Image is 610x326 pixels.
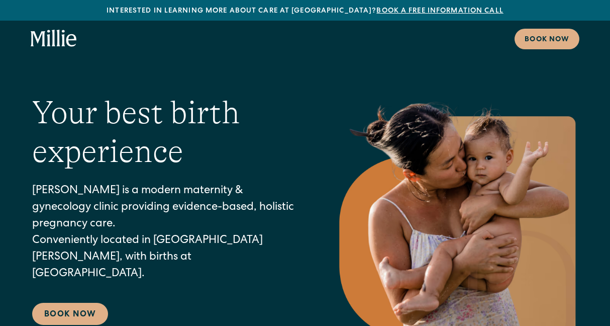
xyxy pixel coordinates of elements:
a: Book a free information call [376,8,503,15]
div: Book now [525,35,569,45]
a: home [31,30,77,48]
h1: Your best birth experience [32,94,296,171]
a: Book now [515,29,579,49]
p: [PERSON_NAME] is a modern maternity & gynecology clinic providing evidence-based, holistic pregna... [32,183,296,283]
a: Book Now [32,303,108,325]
